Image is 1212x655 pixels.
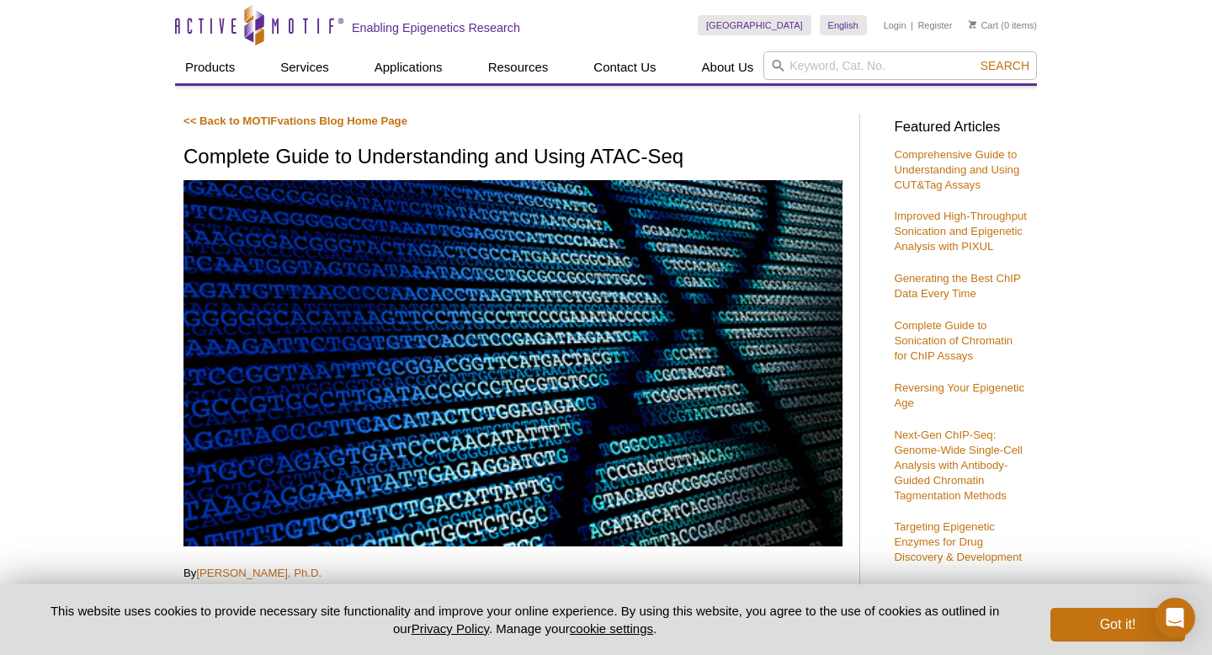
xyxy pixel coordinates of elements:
a: Login [884,19,906,31]
button: cookie settings [570,621,653,636]
a: << Back to MOTIFvations Blog Home Page [183,114,407,127]
a: [PERSON_NAME], Ph.D. [196,567,322,579]
a: Generating the Best ChIP Data Every Time [894,272,1020,300]
img: Your Cart [969,20,976,29]
a: English [820,15,867,35]
img: ATAC-Seq [183,180,843,546]
a: Comprehensive Guide to Understanding and Using CUT&Tag Assays [894,148,1019,191]
h1: Complete Guide to Understanding and Using ATAC-Seq [183,146,843,170]
a: About Us [692,51,764,83]
li: | [911,15,913,35]
a: Improved High-Throughput Sonication and Epigenetic Analysis with PIXUL [894,210,1027,253]
h2: Enabling Epigenetics Research [352,20,520,35]
a: Next-Gen ChIP-Seq: Genome-Wide Single-Cell Analysis with Antibody-Guided Chromatin Tagmentation M... [894,429,1022,502]
a: Reversing Your Epigenetic Age [894,381,1024,409]
div: Open Intercom Messenger [1155,598,1195,638]
a: Products [175,51,245,83]
a: Resources [478,51,559,83]
a: Applications [364,51,453,83]
a: Cart [969,19,998,31]
p: This website uses cookies to provide necessary site functionality and improve your online experie... [27,602,1023,637]
p: By [183,566,843,581]
a: Contact Us [583,51,666,83]
a: Targeting Epigenetic Enzymes for Drug Discovery & Development [894,520,1022,563]
span: Search [981,59,1029,72]
a: Register [917,19,952,31]
li: (0 items) [969,15,1037,35]
a: [GEOGRAPHIC_DATA] [698,15,811,35]
input: Keyword, Cat. No. [763,51,1037,80]
a: Privacy Policy [412,621,489,636]
a: Services [270,51,339,83]
button: Search [975,58,1034,73]
a: Complete Guide to Sonication of Chromatin for ChIP Assays [894,319,1013,362]
a: Complete Guide to Using RRBS for Genome-Wide DNA Methylation Analysis [894,583,1020,626]
button: Got it! [1050,608,1185,642]
h3: Featured Articles [894,120,1029,135]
